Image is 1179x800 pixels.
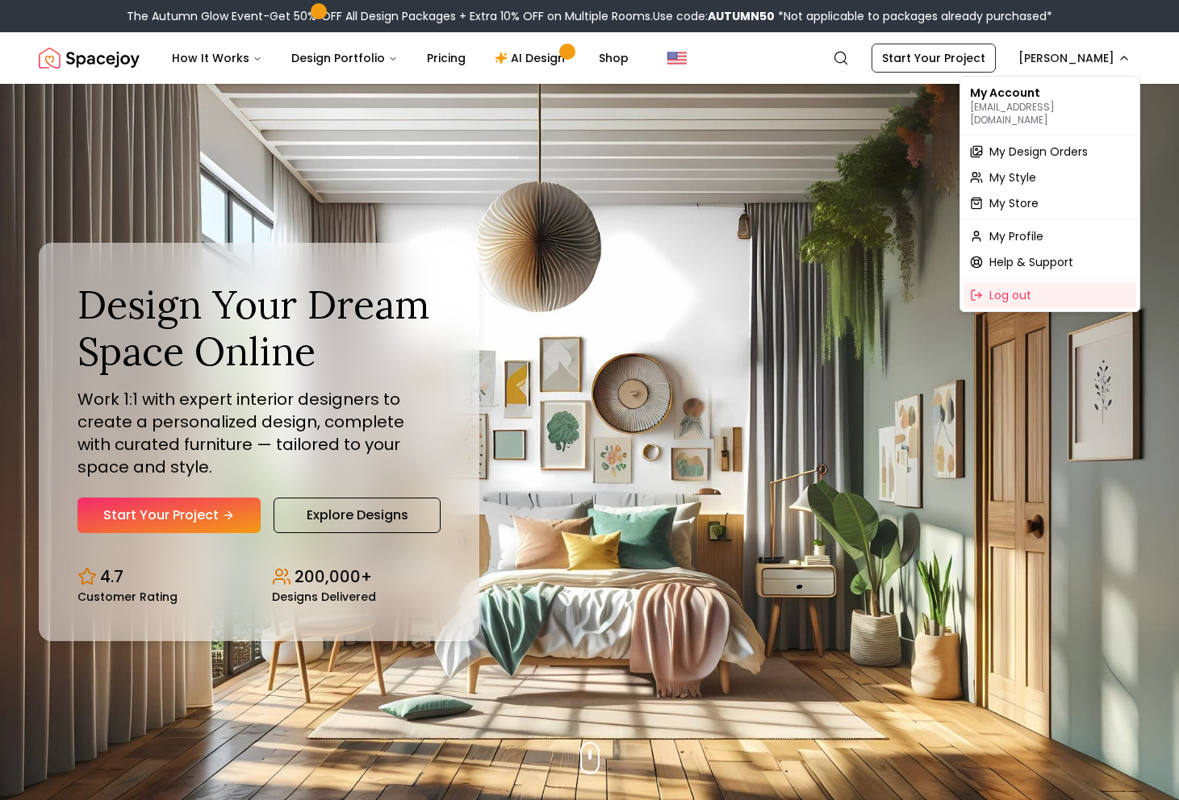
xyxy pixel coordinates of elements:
[960,76,1140,312] div: [PERSON_NAME]
[964,165,1136,190] a: My Style
[989,169,1036,185] span: My Style
[989,228,1043,244] span: My Profile
[964,249,1136,275] a: Help & Support
[970,101,1130,127] p: [EMAIL_ADDRESS][DOMAIN_NAME]
[989,195,1039,211] span: My Store
[964,80,1136,131] div: My Account
[964,190,1136,216] a: My Store
[964,139,1136,165] a: My Design Orders
[989,287,1031,303] span: Log out
[964,223,1136,249] a: My Profile
[989,254,1073,270] span: Help & Support
[989,144,1088,160] span: My Design Orders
